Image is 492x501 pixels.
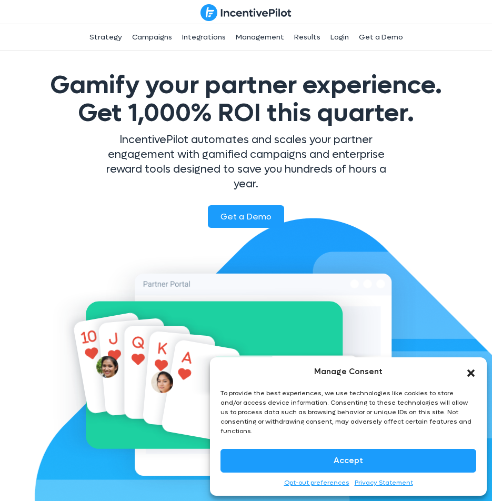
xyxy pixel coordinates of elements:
a: Privacy Statement [355,478,413,488]
a: Integrations [178,24,230,51]
span: Get a Demo [220,211,272,222]
a: Opt-out preferences [284,478,349,488]
a: Results [290,24,325,51]
span: Get 1,000% ROI this quarter. [78,96,414,129]
button: Accept [220,449,476,473]
div: To provide the best experiences, we use technologies like cookies to store and/or access device i... [220,388,475,436]
span: Gamify your partner experience. [50,68,442,129]
a: Strategy [85,24,126,51]
img: IncentivePilot [200,4,292,22]
a: Get a Demo [355,24,407,51]
a: Management [232,24,288,51]
a: Campaigns [128,24,176,51]
div: Close dialog [466,366,476,377]
a: Get a Demo [208,205,284,228]
a: Login [326,24,353,51]
div: Manage Consent [314,365,383,378]
p: IncentivePilot automates and scales your partner engagement with gamified campaigns and enterpris... [95,133,397,192]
